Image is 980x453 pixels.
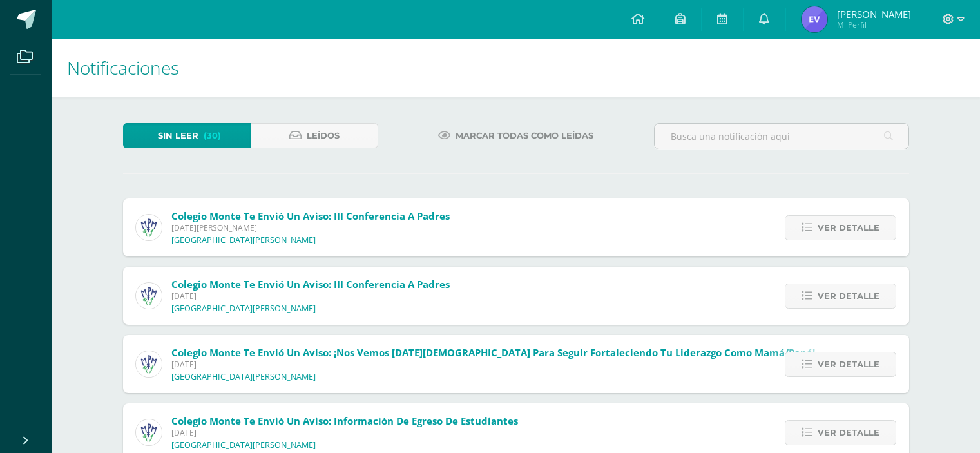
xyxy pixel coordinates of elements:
[818,421,879,445] span: Ver detalle
[136,351,162,377] img: a3978fa95217fc78923840df5a445bcb.png
[655,124,908,149] input: Busca una notificación aquí
[171,414,518,427] span: Colegio Monte te envió un aviso: Información de egreso de estudiantes
[818,352,879,376] span: Ver detalle
[456,124,593,148] span: Marcar todas como leídas
[837,19,911,30] span: Mi Perfil
[171,304,316,314] p: [GEOGRAPHIC_DATA][PERSON_NAME]
[158,124,198,148] span: Sin leer
[837,8,911,21] span: [PERSON_NAME]
[818,284,879,308] span: Ver detalle
[307,124,340,148] span: Leídos
[171,427,518,438] span: [DATE]
[136,215,162,240] img: a3978fa95217fc78923840df5a445bcb.png
[171,346,815,359] span: Colegio Monte te envió un aviso: ¡Nos vemos [DATE][DEMOGRAPHIC_DATA] para seguir fortaleciendo tu...
[802,6,827,32] img: 1d783d36c0c1c5223af21090f2d2739b.png
[136,283,162,309] img: a3978fa95217fc78923840df5a445bcb.png
[171,222,450,233] span: [DATE][PERSON_NAME]
[204,124,221,148] span: (30)
[171,278,450,291] span: Colegio Monte te envió un aviso: III Conferencia a Padres
[171,440,316,450] p: [GEOGRAPHIC_DATA][PERSON_NAME]
[171,359,815,370] span: [DATE]
[67,55,179,80] span: Notificaciones
[818,216,879,240] span: Ver detalle
[123,123,251,148] a: Sin leer(30)
[422,123,610,148] a: Marcar todas como leídas
[251,123,378,148] a: Leídos
[171,372,316,382] p: [GEOGRAPHIC_DATA][PERSON_NAME]
[171,209,450,222] span: Colegio Monte te envió un aviso: III Conferencia a padres
[171,235,316,246] p: [GEOGRAPHIC_DATA][PERSON_NAME]
[136,419,162,445] img: a3978fa95217fc78923840df5a445bcb.png
[171,291,450,302] span: [DATE]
